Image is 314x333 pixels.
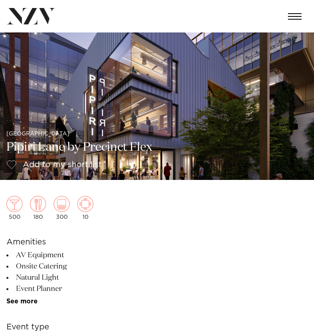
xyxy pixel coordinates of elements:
h6: Amenities [6,236,137,248]
img: dining.png [30,196,46,212]
img: meeting.png [77,196,93,212]
div: 300 [54,196,70,220]
li: AV Equipment [6,250,137,261]
li: Natural Light [6,272,137,283]
img: cocktail.png [6,196,22,212]
h6: Event type [6,321,137,333]
li: Event Planner [6,283,137,295]
img: nzv-logo.png [6,8,55,24]
img: theatre.png [54,196,70,212]
div: 500 [6,196,22,220]
div: 10 [77,196,93,220]
div: 180 [30,196,46,220]
li: Onsite Catering [6,261,137,272]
